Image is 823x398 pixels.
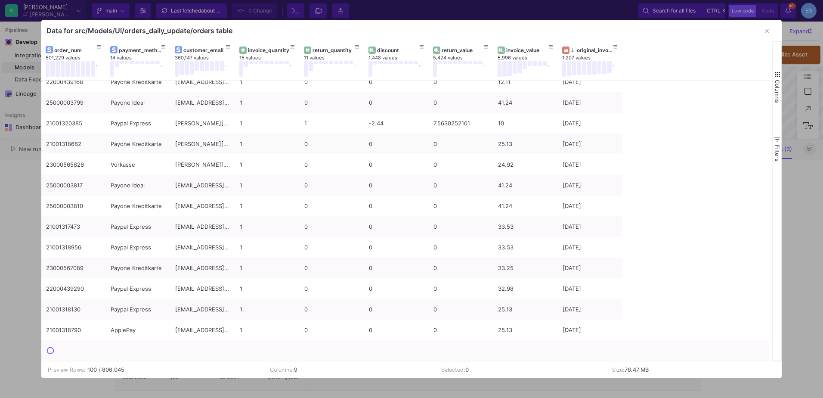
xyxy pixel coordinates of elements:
[111,217,166,237] div: Paypal Express
[239,55,304,61] div: 15 values
[433,217,489,237] div: 0
[433,134,489,154] div: 0
[240,93,295,113] div: 1
[46,299,101,320] div: 21001318130
[175,237,230,258] div: [EMAIL_ADDRESS][DOMAIN_NAME]
[175,217,230,237] div: [EMAIL_ADDRESS][DOMAIN_NAME]
[369,196,424,216] div: 0
[433,155,489,175] div: 0
[563,279,618,299] div: [DATE]
[369,134,424,154] div: 0
[304,258,359,278] div: 0
[433,113,489,134] div: 7.5630252101
[548,61,549,77] div: .
[175,134,230,154] div: [PERSON_NAME][EMAIL_ADDRESS][DOMAIN_NAME]
[498,155,553,175] div: 24.92
[240,320,295,340] div: 1
[240,134,295,154] div: 1
[304,55,368,61] div: 11 values
[498,299,553,320] div: 25.13
[369,72,424,92] div: 0
[563,217,618,237] div: [DATE]
[498,134,553,154] div: 25.13
[563,113,618,134] div: [DATE]
[240,237,295,258] div: 1
[111,299,166,320] div: Paypal Express
[369,175,424,196] div: 0
[46,196,101,216] div: 25000003810
[304,279,359,299] div: 0
[433,72,489,92] div: 0
[304,93,359,113] div: 0
[111,93,166,113] div: Payone Ideal
[465,367,469,373] b: 0
[290,61,291,77] div: .
[498,55,562,61] div: 5,996 values
[369,299,424,320] div: 0
[498,72,553,92] div: 12.11
[498,258,553,278] div: 33.25
[240,175,295,196] div: 1
[240,299,295,320] div: 1
[304,196,359,216] div: 0
[498,320,553,340] div: 25.13
[111,196,166,216] div: Payone Kreditkarte
[563,299,618,320] div: [DATE]
[46,55,110,61] div: 501,229 values
[304,320,359,340] div: 0
[175,55,239,61] div: 360,147 values
[498,113,553,134] div: 10
[433,258,489,278] div: 0
[110,55,175,61] div: 14 values
[294,367,297,373] b: 9
[304,237,359,258] div: 0
[46,26,232,35] div: Data for src/Models/UI/orders_daily_update/orders table
[111,237,166,258] div: Paypal Express
[46,217,101,237] div: 21001317473
[369,258,424,278] div: 0
[433,175,489,196] div: 0
[562,55,627,61] div: 1,207 values
[377,47,420,53] div: discount
[248,47,291,53] div: invoice_quantity
[563,72,618,92] div: [DATE]
[369,279,424,299] div: 0
[54,47,97,53] div: order_num
[433,237,489,258] div: 0
[433,279,489,299] div: 0
[46,113,101,134] div: 21001320385
[111,320,166,340] div: ApplePay
[111,175,166,196] div: Payone Ideal
[304,217,359,237] div: 0
[99,366,124,374] b: / 806,045
[48,366,86,374] div: Preview Rows:
[161,61,162,77] div: .
[368,55,433,61] div: 1,448 values
[483,61,485,77] div: .
[175,155,230,175] div: [PERSON_NAME][EMAIL_ADDRESS][DOMAIN_NAME]
[498,175,553,196] div: 41.24
[175,258,230,278] div: [EMAIL_ADDRESS][DOMAIN_NAME]
[304,72,359,92] div: 0
[175,279,230,299] div: [EMAIL_ADDRESS][PERSON_NAME][DOMAIN_NAME]
[563,237,618,258] div: [DATE]
[433,55,498,61] div: 5,424 values
[111,72,166,92] div: Payone Kreditkarte
[46,258,101,278] div: 23000567089
[225,61,226,77] div: .
[506,47,549,53] div: invoice_value
[240,72,295,92] div: 1
[304,134,359,154] div: 0
[498,217,553,237] div: 33.53
[369,320,424,340] div: 0
[563,258,618,278] div: [DATE]
[304,155,359,175] div: 0
[46,175,101,196] div: 25000003817
[240,196,295,216] div: 1
[111,113,166,134] div: Paypal Express
[175,93,230,113] div: [EMAIL_ADDRESS][DOMAIN_NAME]
[240,279,295,299] div: 1
[442,47,484,53] div: return_value
[369,237,424,258] div: 0
[111,258,166,278] div: Payone Kreditkarte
